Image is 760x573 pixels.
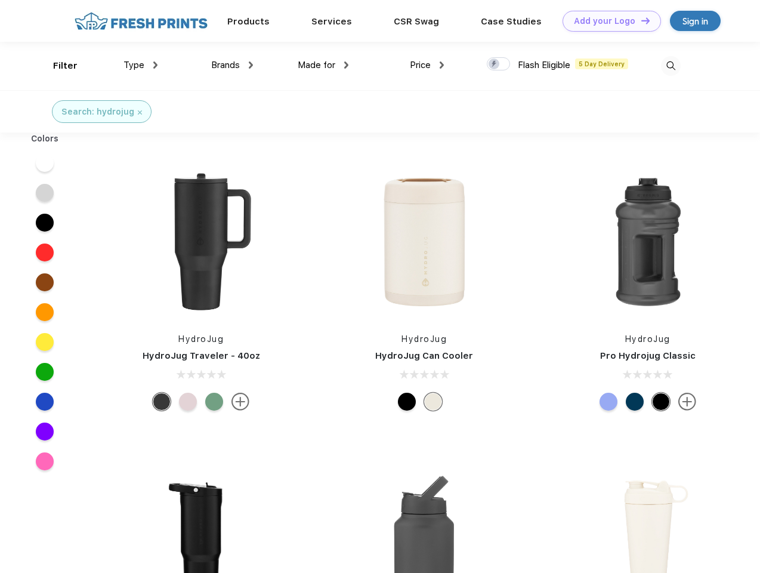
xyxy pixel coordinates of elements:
[153,393,171,411] div: Black
[345,162,503,321] img: func=resize&h=266
[641,17,650,24] img: DT
[61,106,134,118] div: Search: hydrojug
[575,58,628,69] span: 5 Day Delivery
[625,334,671,344] a: HydroJug
[600,350,696,361] a: Pro Hydrojug Classic
[179,393,197,411] div: Pink Sand
[398,393,416,411] div: Black
[138,110,142,115] img: filter_cancel.svg
[178,334,224,344] a: HydroJug
[652,393,670,411] div: Black
[682,14,708,28] div: Sign in
[123,60,144,70] span: Type
[678,393,696,411] img: more.svg
[574,16,635,26] div: Add your Logo
[231,393,249,411] img: more.svg
[518,60,570,70] span: Flash Eligible
[122,162,280,321] img: func=resize&h=266
[227,16,270,27] a: Products
[440,61,444,69] img: dropdown.png
[22,133,68,145] div: Colors
[626,393,644,411] div: Navy
[600,393,617,411] div: Hyper Blue
[661,56,681,76] img: desktop_search.svg
[153,61,157,69] img: dropdown.png
[53,59,78,73] div: Filter
[410,60,431,70] span: Price
[401,334,447,344] a: HydroJug
[211,60,240,70] span: Brands
[375,350,473,361] a: HydroJug Can Cooler
[249,61,253,69] img: dropdown.png
[298,60,335,70] span: Made for
[424,393,442,411] div: Cream
[71,11,211,32] img: fo%20logo%202.webp
[569,162,727,321] img: func=resize&h=266
[205,393,223,411] div: Sage
[143,350,260,361] a: HydroJug Traveler - 40oz
[344,61,348,69] img: dropdown.png
[670,11,721,31] a: Sign in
